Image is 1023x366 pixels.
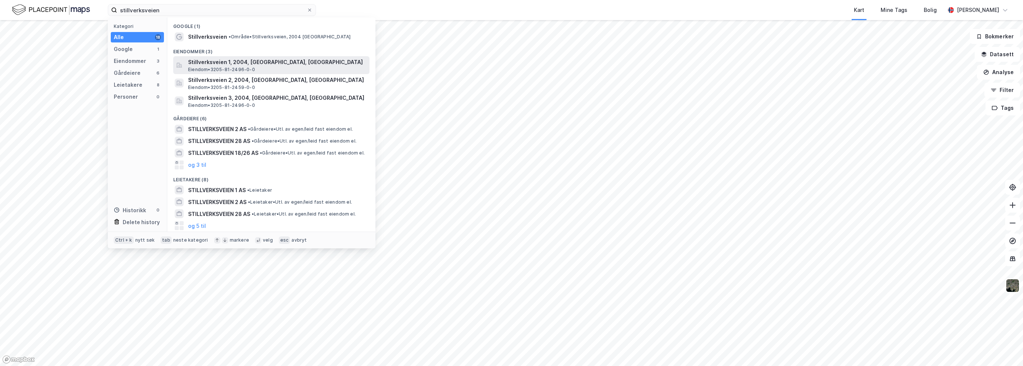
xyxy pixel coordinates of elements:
[188,221,206,230] button: og 5 til
[12,3,90,16] img: logo.f888ab2527a4732fd821a326f86c7f29.svg
[188,160,206,169] button: og 3 til
[155,34,161,40] div: 18
[114,236,134,244] div: Ctrl + k
[188,210,250,219] span: STILLVERKSVEIEN 28 AS
[2,355,35,364] a: Mapbox homepage
[248,199,250,205] span: •
[252,138,254,144] span: •
[291,237,307,243] div: avbryt
[188,198,246,207] span: STILLVERKSVEIEN 2 AS
[155,207,161,213] div: 0
[155,58,161,64] div: 3
[260,150,365,156] span: Gårdeiere • Utl. av egen/leid fast eiendom el.
[173,237,208,243] div: neste kategori
[155,94,161,100] div: 0
[924,6,937,15] div: Bolig
[229,34,231,39] span: •
[279,236,290,244] div: esc
[986,330,1023,366] div: Kontrollprogram for chat
[252,138,356,144] span: Gårdeiere • Utl. av egen/leid fast eiendom el.
[188,102,255,108] span: Eiendom • 3205-81-2496-0-0
[114,92,138,101] div: Personer
[252,211,356,217] span: Leietaker • Utl. av egen/leid fast eiendom el.
[188,67,255,73] span: Eiendom • 3205-81-2496-0-0
[985,101,1020,115] button: Tags
[155,46,161,52] div: 1
[161,236,172,244] div: tab
[986,330,1023,366] iframe: Chat Widget
[230,237,249,243] div: markere
[114,45,133,54] div: Google
[167,110,375,123] div: Gårdeiere (6)
[248,199,352,205] span: Leietaker • Utl. av egen/leid fast eiendom el.
[167,43,375,56] div: Eiendommer (3)
[114,23,164,29] div: Kategori
[188,186,246,195] span: STILLVERKSVEIEN 1 AS
[248,126,353,132] span: Gårdeiere • Utl. av egen/leid fast eiendom el.
[155,82,161,88] div: 8
[188,137,250,146] span: STILLVERKSVEIEN 28 AS
[247,187,249,193] span: •
[188,85,255,90] span: Eiendom • 3205-81-2459-0-0
[263,237,273,243] div: velg
[117,4,307,16] input: Søk på adresse, matrikkel, gårdeiere, leietakere eller personer
[135,237,155,243] div: nytt søk
[881,6,907,15] div: Mine Tags
[114,33,124,42] div: Alle
[975,47,1020,62] button: Datasett
[248,126,250,132] span: •
[155,70,161,76] div: 6
[188,125,246,134] span: STILLVERKSVEIEN 2 AS
[188,149,258,157] span: STILLVERKSVEIEN 18/26 AS
[229,34,351,40] span: Område • Stillverksveien, 2004 [GEOGRAPHIC_DATA]
[970,29,1020,44] button: Bokmerker
[188,32,227,41] span: Stillverksveien
[1006,279,1020,293] img: 9k=
[188,58,367,67] span: Stillverksveien 1, 2004, [GEOGRAPHIC_DATA], [GEOGRAPHIC_DATA]
[854,6,864,15] div: Kart
[114,80,142,89] div: Leietakere
[957,6,999,15] div: [PERSON_NAME]
[977,65,1020,80] button: Analyse
[123,218,160,227] div: Delete history
[114,57,146,66] div: Eiendommer
[252,211,254,217] span: •
[260,150,262,156] span: •
[167,171,375,184] div: Leietakere (8)
[984,83,1020,98] button: Filter
[114,206,146,215] div: Historikk
[114,69,141,77] div: Gårdeiere
[247,187,272,193] span: Leietaker
[167,17,375,31] div: Google (1)
[188,93,367,102] span: Stillverksveien 3, 2004, [GEOGRAPHIC_DATA], [GEOGRAPHIC_DATA]
[188,76,367,85] span: Stillverksveien 2, 2004, [GEOGRAPHIC_DATA], [GEOGRAPHIC_DATA]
